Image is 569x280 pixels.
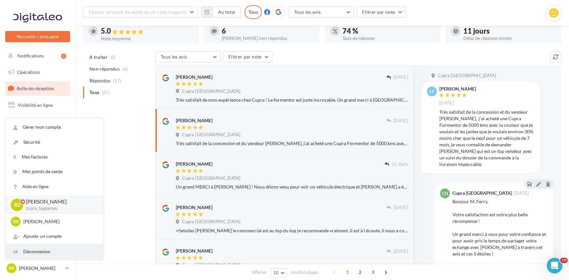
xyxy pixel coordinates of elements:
span: Cupra [GEOGRAPHIC_DATA] [182,89,240,94]
div: [PERSON_NAME] [176,117,212,124]
span: [DATE] [394,249,408,255]
div: Tous [245,5,262,19]
span: [DATE] [394,205,408,211]
div: [PERSON_NAME] [176,74,212,80]
div: Délai de réponse moyen [463,36,556,41]
p: [PERSON_NAME] [23,218,95,225]
a: Boîte de réception [4,81,71,95]
a: Aide en ligne [6,179,103,194]
span: (17) [113,78,121,83]
div: Note moyenne [101,36,193,41]
div: 5.0 [101,27,193,35]
span: RS [13,218,19,225]
a: Campagnes DataOnDemand [4,201,71,221]
iframe: Intercom live chat [547,258,562,273]
p: [PERSON_NAME] [19,265,63,272]
div: 11 jours [463,27,556,35]
div: Très satisfait de mon expérience chez Cupra ! Le formentor est juste incroyable. Un grand merci à... [176,97,408,103]
div: [PERSON_NAME] [176,204,212,211]
span: (0) [110,55,116,60]
span: Tous les avis [294,9,321,15]
a: Visibilité en ligne [4,98,71,112]
p: cupra_haguenau [26,206,93,211]
button: Tous les avis [289,7,354,18]
span: Cupra [GEOGRAPHIC_DATA] [182,262,240,268]
a: Calendrier [4,163,71,177]
a: Contacts [4,131,71,144]
a: Mes points de vente [6,164,103,179]
div: [PERSON_NAME] non répondus [222,36,314,41]
a: Gérer mon compte [6,120,103,135]
div: Ajouter un compte [6,229,103,244]
span: Cupra [GEOGRAPHIC_DATA] [182,175,240,181]
p: [PERSON_NAME] [26,198,93,206]
div: Très satisfait de la concession et du vendeur [PERSON_NAME], j'ai acheté une Cupra Formentor de 5... [176,140,408,147]
div: 6 [222,27,314,35]
span: 11 mars [392,161,408,167]
div: Un grand MERCI à [PERSON_NAME] ! Nous étions venu pour voir un véhicule électrique et [PERSON_NAM... [176,184,408,190]
div: 2 [61,54,66,59]
span: RS [14,201,20,208]
span: Opérations [17,69,40,75]
div: Déconnexion [6,244,103,259]
a: Opérations [4,65,71,79]
a: Médiathèque [4,147,71,161]
div: Cupra [GEOGRAPHIC_DATA] [452,191,512,195]
span: Visibilité en ligne [18,102,53,108]
span: [DATE] [439,100,454,106]
div: [PERSON_NAME] [439,87,476,91]
div: Très satisfait de la concession et du vendeur [PERSON_NAME], j'ai acheté une Cupra Formentor de 5... [439,109,535,168]
span: [DATE] [394,74,408,80]
span: Répondus [89,77,111,84]
button: Filtrer par note [357,7,406,18]
a: PLV et print personnalisable [4,179,71,199]
span: (6) [122,66,128,72]
span: Tous les avis [161,54,187,59]
span: Boîte de réception [17,86,54,91]
div: 74 % [342,27,435,35]
span: RS [9,265,14,272]
a: Campagnes [4,115,71,128]
span: 1 [342,267,353,277]
a: Mes factures [6,150,103,164]
button: 10 [270,268,287,277]
button: Au total [201,7,241,18]
div: +5etoiles [PERSON_NAME] le commercial est au top du top je recommande vraiment ,il est à l écoute... [176,227,408,234]
div: [PERSON_NAME] [176,161,212,167]
span: 10 [273,270,279,275]
span: CH [442,190,448,197]
button: Notifications 2 [4,49,69,63]
span: résultats/page [291,269,318,275]
span: 3 [368,267,378,277]
button: Nouvelle campagne [5,31,70,42]
span: Choisir un point de vente ou un code magasin [89,9,186,15]
span: Cupra [GEOGRAPHIC_DATA] [182,132,240,138]
button: Tous les avis [155,51,221,62]
span: Notifications [17,53,44,58]
span: [DATE] [514,191,529,195]
span: 10 [560,258,568,263]
span: A traiter [89,54,108,60]
span: 2 [355,267,365,277]
div: [PERSON_NAME] [176,248,212,254]
button: Choisir un point de vente ou un code magasin [83,7,198,18]
span: Afficher [252,269,267,275]
span: [DATE] [394,118,408,124]
div: Taux de réponse [342,36,435,41]
a: RS [PERSON_NAME] [5,262,70,274]
span: Non répondus [89,66,120,72]
span: LF [430,88,434,95]
button: Filtrer par note [223,51,272,62]
a: Sécurité [6,135,103,150]
span: Cupra [GEOGRAPHIC_DATA] [438,73,496,79]
span: Cupra [GEOGRAPHIC_DATA] [182,219,240,225]
button: Au total [212,7,241,18]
